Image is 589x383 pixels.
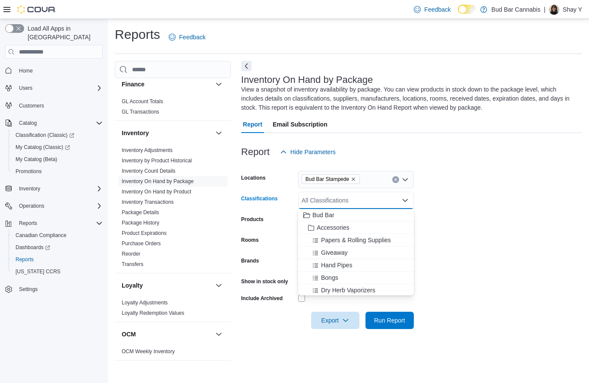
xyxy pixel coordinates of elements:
[16,65,103,76] span: Home
[165,28,209,46] a: Feedback
[19,185,40,192] span: Inventory
[2,217,106,229] button: Reports
[317,223,349,232] span: Accessories
[351,177,356,182] button: Remove Bud Bar Stampede from selection in this group
[241,75,373,85] h3: Inventory On Hand by Package
[16,144,70,151] span: My Catalog (Classic)
[19,120,37,127] span: Catalog
[321,236,391,244] span: Papers & Rolling Supplies
[9,241,106,253] a: Dashboards
[12,166,45,177] a: Promotions
[12,266,64,277] a: [US_STATE] CCRS
[19,286,38,293] span: Settings
[298,284,414,297] button: Dry Herb Vaporizers
[12,130,103,140] span: Classification (Classic)
[9,165,106,177] button: Promotions
[122,330,212,339] button: OCM
[16,118,40,128] button: Catalog
[122,261,143,268] span: Transfers
[321,286,375,294] span: Dry Herb Vaporizers
[16,244,50,251] span: Dashboards
[122,129,149,137] h3: Inventory
[122,189,191,195] a: Inventory On Hand by Product
[9,141,106,153] a: My Catalog (Classic)
[122,158,192,164] a: Inventory by Product Historical
[122,178,194,184] a: Inventory On Hand by Package
[122,80,145,89] h3: Finance
[424,5,450,14] span: Feedback
[122,147,173,154] span: Inventory Adjustments
[243,116,262,133] span: Report
[122,299,168,306] span: Loyalty Adjustments
[122,209,159,216] span: Package Details
[9,129,106,141] a: Classification (Classic)
[16,83,103,93] span: Users
[122,240,161,247] span: Purchase Orders
[374,316,405,325] span: Run Report
[16,284,41,294] a: Settings
[122,168,176,174] span: Inventory Count Details
[122,188,191,195] span: Inventory On Hand by Product
[16,101,47,111] a: Customers
[122,241,161,247] a: Purchase Orders
[122,209,159,215] a: Package Details
[241,61,252,71] button: Next
[2,117,106,129] button: Catalog
[122,178,194,185] span: Inventory On Hand by Package
[290,148,336,156] span: Hide Parameters
[115,26,160,43] h1: Reports
[2,183,106,195] button: Inventory
[122,310,184,317] span: Loyalty Redemption Values
[122,147,173,153] a: Inventory Adjustments
[12,154,103,165] span: My Catalog (Beta)
[5,60,103,318] nav: Complex example
[214,280,224,291] button: Loyalty
[16,66,36,76] a: Home
[241,278,288,285] label: Show in stock only
[122,281,212,290] button: Loyalty
[12,266,103,277] span: Washington CCRS
[241,147,270,157] h3: Report
[214,128,224,138] button: Inventory
[316,312,354,329] span: Export
[24,24,103,41] span: Load All Apps in [GEOGRAPHIC_DATA]
[12,154,61,165] a: My Catalog (Beta)
[16,83,36,93] button: Users
[298,209,414,222] button: Bud Bar
[122,251,140,257] a: Reorder
[122,250,140,257] span: Reorder
[122,220,159,226] a: Package History
[19,102,44,109] span: Customers
[12,166,103,177] span: Promotions
[298,247,414,259] button: Giveaway
[298,272,414,284] button: Bongs
[12,142,73,152] a: My Catalog (Classic)
[241,195,278,202] label: Classifications
[311,312,359,329] button: Export
[115,298,231,322] div: Loyalty
[122,261,143,267] a: Transfers
[16,168,42,175] span: Promotions
[241,216,264,223] label: Products
[16,201,48,211] button: Operations
[563,4,582,15] p: Shay Y
[12,254,103,265] span: Reports
[122,129,212,137] button: Inventory
[16,132,74,139] span: Classification (Classic)
[298,222,414,234] button: Accessories
[122,330,136,339] h3: OCM
[16,256,34,263] span: Reports
[12,242,103,253] span: Dashboards
[122,199,174,206] span: Inventory Transactions
[549,4,559,15] div: Shay Y
[122,230,167,236] a: Product Expirations
[122,348,175,355] span: OCM Weekly Inventory
[16,218,41,228] button: Reports
[19,203,44,209] span: Operations
[214,329,224,339] button: OCM
[12,142,103,152] span: My Catalog (Classic)
[122,199,174,205] a: Inventory Transactions
[273,116,328,133] span: Email Subscription
[241,237,259,244] label: Rooms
